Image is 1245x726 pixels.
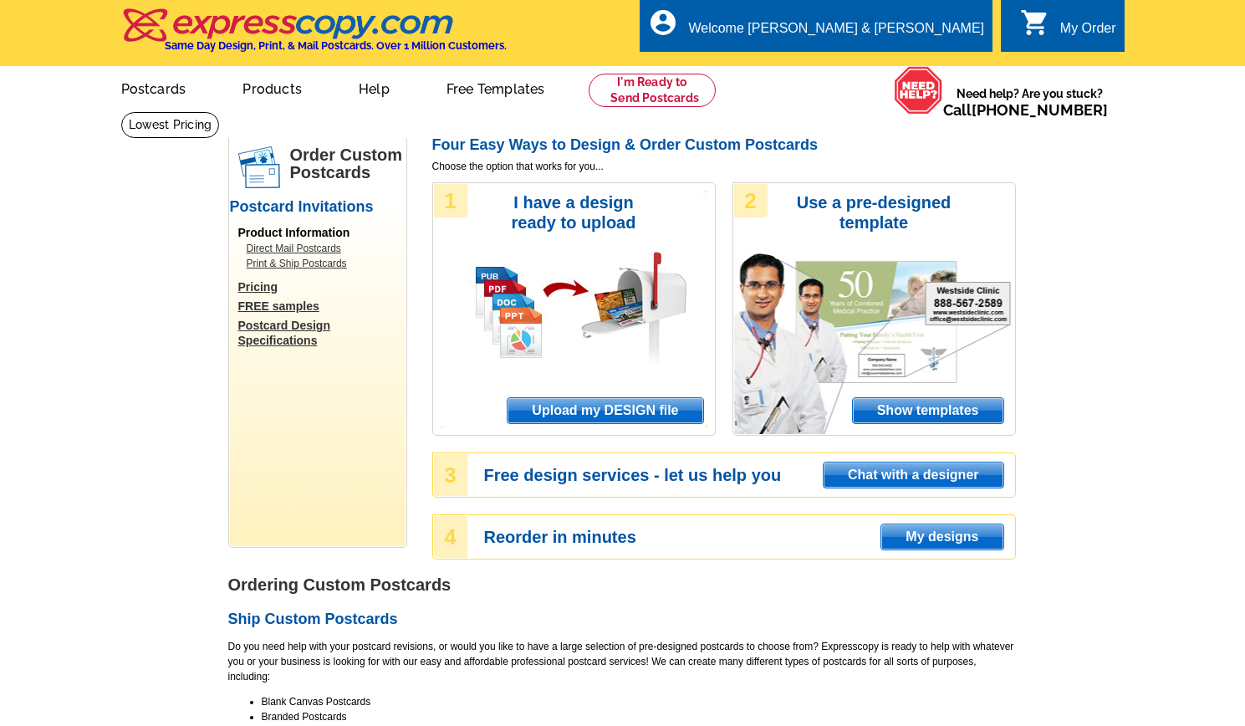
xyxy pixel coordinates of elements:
div: 2 [734,184,768,217]
span: Show templates [853,398,1003,423]
div: 1 [434,184,467,217]
span: Choose the option that works for you... [432,159,1016,174]
li: Blank Canvas Postcards [262,694,1016,709]
a: Upload my DESIGN file [507,397,703,424]
a: Direct Mail Postcards [247,241,397,256]
span: Chat with a designer [824,463,1003,488]
div: 4 [434,516,467,558]
strong: Ordering Custom Postcards [228,575,452,594]
a: Products [216,68,329,107]
a: Chat with a designer [823,462,1003,488]
span: Need help? Are you stuck? [943,85,1116,119]
i: shopping_cart [1020,8,1050,38]
span: Product Information [238,226,350,239]
a: Help [332,68,416,107]
a: shopping_cart My Order [1020,18,1116,39]
span: Call [943,101,1108,119]
img: postcards.png [238,146,280,188]
h3: Reorder in minutes [484,529,1014,544]
a: [PHONE_NUMBER] [972,101,1108,119]
a: Show templates [852,397,1004,424]
a: Print & Ship Postcards [247,256,397,271]
h3: Free design services - let us help you [484,468,1014,483]
a: Postcard Design Specifications [238,318,406,348]
div: 3 [434,454,467,496]
span: My designs [881,524,1003,550]
h4: Same Day Design, Print, & Mail Postcards. Over 1 Million Customers. [165,39,507,52]
div: Welcome [PERSON_NAME] & [PERSON_NAME] [688,21,984,44]
h2: Ship Custom Postcards [228,611,1016,629]
h1: Order Custom Postcards [290,146,406,181]
h2: Postcard Invitations [230,198,406,217]
a: FREE samples [238,299,406,314]
h3: Use a pre-designed template [788,192,960,233]
span: Upload my DESIGN file [508,398,702,423]
p: Do you need help with your postcard revisions, or would you like to have a large selection of pre... [228,639,1016,684]
a: Free Templates [420,68,572,107]
a: My designs [880,524,1003,550]
li: Branded Postcards [262,709,1016,724]
a: Postcards [94,68,213,107]
h3: I have a design ready to upload [488,192,660,233]
div: My Order [1060,21,1116,44]
h2: Four Easy Ways to Design & Order Custom Postcards [432,136,1016,155]
a: Same Day Design, Print, & Mail Postcards. Over 1 Million Customers. [121,20,507,52]
img: help [894,66,943,115]
a: Pricing [238,279,406,294]
i: account_circle [648,8,678,38]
